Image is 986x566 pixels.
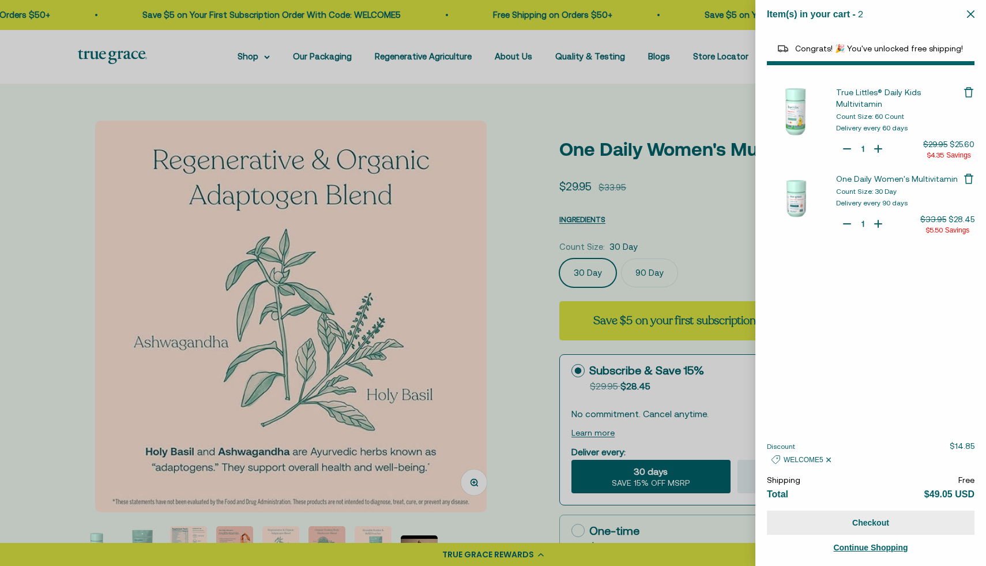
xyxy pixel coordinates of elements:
span: Savings [945,226,970,234]
button: Close [967,9,974,20]
span: $14.85 [950,441,974,451]
span: One Daily Women's Multivitamin [836,174,958,183]
a: True Littles® Daily Kids Multivitamin [836,87,963,110]
span: $5.50 [925,226,943,234]
span: Count Size: 60 Count [836,113,904,121]
span: $29.95 [923,140,947,149]
span: $49.05 USD [924,489,974,499]
input: Quantity for True Littles® Daily Kids Multivitamin [857,143,868,155]
button: Remove One Daily Women's Multivitamin [963,173,974,185]
div: Discount [767,452,834,467]
span: $33.95 [920,215,946,224]
a: Continue Shopping [767,541,974,554]
span: Shipping [767,475,800,485]
span: Item(s) in your cart - [767,9,856,19]
img: True Littles® Daily Kids Multivitamin - 60 Count [767,83,825,140]
span: True Littles® Daily Kids Multivitamin [836,88,921,108]
button: Checkout [767,511,974,535]
span: $4.35 [927,151,944,159]
span: Free [958,475,974,485]
span: Congrats! 🎉 You've unlocked free shipping! [795,44,963,53]
span: Discount [767,443,795,451]
img: One Daily Women&#39;s Multivitamin - 30 Day [767,169,825,227]
button: Remove True Littles® Daily Kids Multivitamin [963,87,974,98]
img: Reward bar icon image [776,42,790,55]
span: Count Size: 30 Day [836,188,897,196]
span: Total [767,489,788,499]
input: Quantity for One Daily Women's Multivitamin [857,218,868,230]
span: 2 [858,9,863,19]
span: Savings [946,151,971,159]
div: Delivery every 90 days [836,198,963,208]
span: $28.45 [949,215,974,224]
span: WELCOME5 [784,456,823,464]
div: Delivery every 60 days [836,123,963,133]
span: Continue Shopping [833,543,908,552]
span: $25.60 [950,140,974,149]
a: One Daily Women's Multivitamin [836,173,963,185]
